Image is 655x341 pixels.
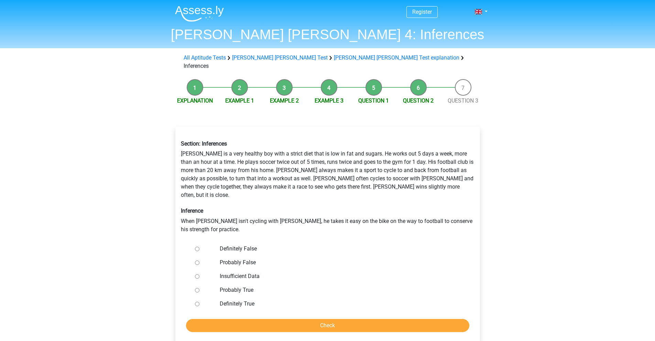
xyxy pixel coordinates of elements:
a: All Aptitude Tests [184,54,226,61]
a: Question 1 [358,97,389,104]
a: Example 2 [270,97,299,104]
a: Example 3 [315,97,343,104]
label: Probably True [220,286,458,294]
div: Inferences [181,54,474,70]
label: Definitely False [220,245,458,253]
div: [PERSON_NAME] is a very healthy boy with a strict diet that is low in fat and sugars. He works ou... [176,135,480,239]
a: [PERSON_NAME] [PERSON_NAME] Test explanation [334,54,459,61]
a: Example 1 [225,97,254,104]
a: Explanation [177,97,213,104]
a: Question 3 [448,97,478,104]
label: Insufficient Data [220,272,458,280]
h6: Section: Inferences [181,140,474,147]
img: Assessly [175,6,224,22]
a: Question 2 [403,97,434,104]
input: Check [186,319,469,332]
h6: Inference [181,207,474,214]
label: Definitely True [220,300,458,308]
a: [PERSON_NAME] [PERSON_NAME] Test [232,54,328,61]
label: Probably False [220,258,458,267]
a: Register [412,9,432,15]
h1: [PERSON_NAME] [PERSON_NAME] 4: Inferences [170,26,486,43]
